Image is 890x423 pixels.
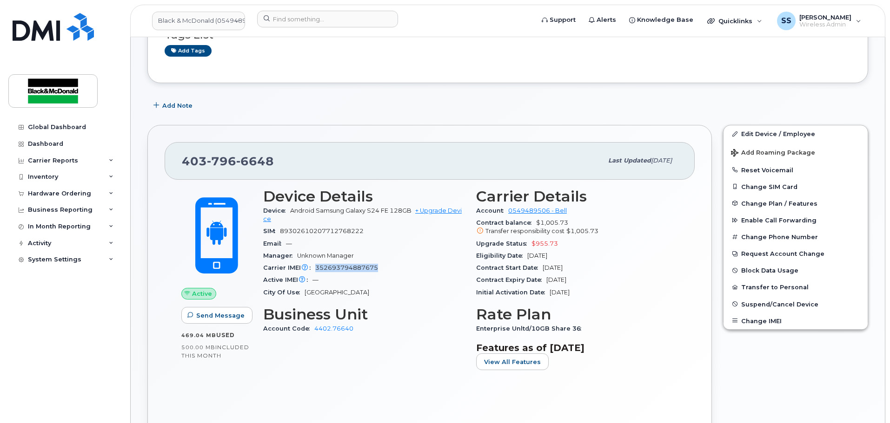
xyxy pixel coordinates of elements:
[280,228,364,234] span: 89302610207712768222
[799,13,851,21] span: [PERSON_NAME]
[701,12,769,30] div: Quicklinks
[236,154,274,168] span: 6648
[741,217,817,224] span: Enable Call Forwarding
[543,264,563,271] span: [DATE]
[527,252,547,259] span: [DATE]
[476,325,586,332] span: Enterprise Unltd/10GB Share 36
[476,188,678,205] h3: Carrier Details
[297,252,354,259] span: Unknown Manager
[741,200,817,207] span: Change Plan / Features
[152,12,245,30] a: Black & McDonald (0549489506)
[566,228,598,234] span: $1,005.73
[147,97,200,114] button: Add Note
[724,125,868,142] a: Edit Device / Employee
[724,245,868,262] button: Request Account Change
[724,162,868,178] button: Reset Voicemail
[263,240,286,247] span: Email
[531,240,558,247] span: $955.73
[597,15,616,25] span: Alerts
[476,219,678,236] span: $1,005.73
[263,276,312,283] span: Active IMEI
[314,325,353,332] a: 4402.76640
[216,332,235,338] span: used
[257,11,398,27] input: Find something...
[263,289,305,296] span: City Of Use
[724,228,868,245] button: Change Phone Number
[718,17,752,25] span: Quicklinks
[484,358,541,366] span: View All Features
[263,207,290,214] span: Device
[546,276,566,283] span: [DATE]
[724,143,868,162] button: Add Roaming Package
[724,195,868,212] button: Change Plan / Features
[181,344,249,359] span: included this month
[476,252,527,259] span: Eligibility Date
[181,307,252,324] button: Send Message
[263,188,465,205] h3: Device Details
[192,289,212,298] span: Active
[741,300,818,307] span: Suspend/Cancel Device
[724,212,868,228] button: Enable Call Forwarding
[623,11,700,29] a: Knowledge Base
[263,228,280,234] span: SIM
[582,11,623,29] a: Alerts
[508,207,567,214] a: 0549489506 - Bell
[263,264,315,271] span: Carrier IMEI
[535,11,582,29] a: Support
[799,21,851,28] span: Wireless Admin
[724,312,868,329] button: Change IMEI
[286,240,292,247] span: —
[651,157,672,164] span: [DATE]
[315,264,378,271] span: 352693794887675
[476,276,546,283] span: Contract Expiry Date
[550,289,570,296] span: [DATE]
[165,29,851,41] h3: Tags List
[476,353,549,370] button: View All Features
[476,219,536,226] span: Contract balance
[476,289,550,296] span: Initial Activation Date
[290,207,412,214] span: Android Samsung Galaxy S24 FE 128GB
[550,15,576,25] span: Support
[162,101,193,110] span: Add Note
[263,306,465,323] h3: Business Unit
[485,228,565,234] span: Transfer responsibility cost
[181,332,216,338] span: 469.04 MB
[476,240,531,247] span: Upgrade Status
[637,15,693,25] span: Knowledge Base
[165,45,212,57] a: Add tags
[724,178,868,195] button: Change SIM Card
[770,12,868,30] div: Samantha Shandera
[476,306,678,323] h3: Rate Plan
[476,342,678,353] h3: Features as of [DATE]
[724,262,868,279] button: Block Data Usage
[724,279,868,295] button: Transfer to Personal
[724,296,868,312] button: Suspend/Cancel Device
[731,149,815,158] span: Add Roaming Package
[263,325,314,332] span: Account Code
[476,207,508,214] span: Account
[263,252,297,259] span: Manager
[207,154,236,168] span: 796
[312,276,319,283] span: —
[476,264,543,271] span: Contract Start Date
[608,157,651,164] span: Last updated
[196,311,245,320] span: Send Message
[182,154,274,168] span: 403
[181,344,215,351] span: 500.00 MB
[305,289,369,296] span: [GEOGRAPHIC_DATA]
[781,15,791,26] span: SS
